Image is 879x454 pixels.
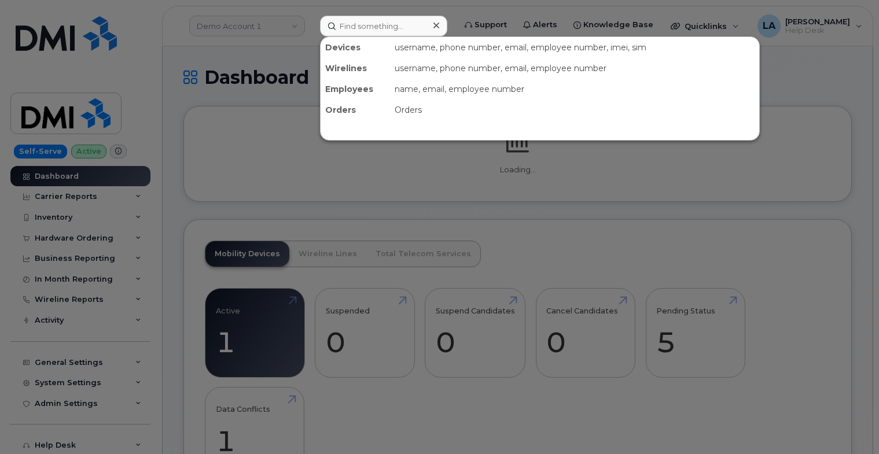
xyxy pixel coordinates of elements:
[321,99,390,120] div: Orders
[390,58,759,79] div: username, phone number, email, employee number
[390,37,759,58] div: username, phone number, email, employee number, imei, sim
[390,79,759,99] div: name, email, employee number
[321,58,390,79] div: Wirelines
[321,37,390,58] div: Devices
[321,79,390,99] div: Employees
[390,99,759,120] div: Orders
